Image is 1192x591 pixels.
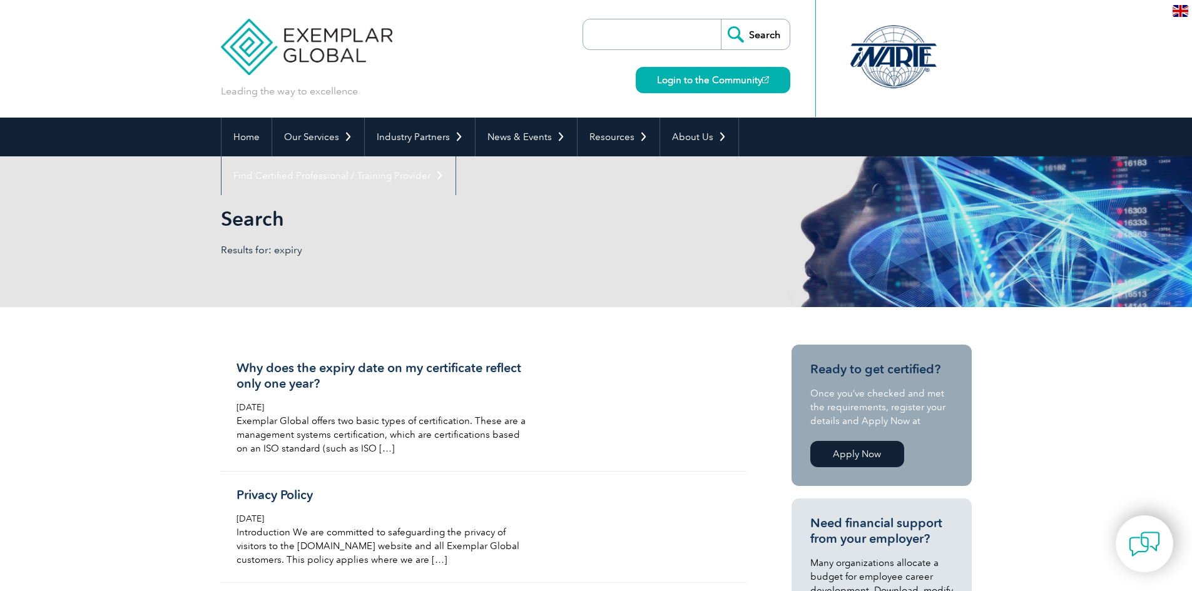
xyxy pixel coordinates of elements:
[272,118,364,156] a: Our Services
[660,118,738,156] a: About Us
[810,515,953,547] h3: Need financial support from your employer?
[810,361,953,377] h3: Ready to get certified?
[221,345,746,472] a: Why does the expiry date on my certificate reflect only one year? [DATE] Exemplar Global offers t...
[221,84,358,98] p: Leading the way to excellence
[810,386,953,428] p: Once you’ve checked and met the requirements, register your details and Apply Now at
[221,206,701,231] h1: Search
[365,118,475,156] a: Industry Partners
[1173,5,1188,17] img: en
[221,472,746,583] a: Privacy Policy [DATE] Introduction We are committed to safeguarding the privacy of visitors to th...
[237,414,533,455] p: Exemplar Global offers two basic types of certification. These are a management systems certifica...
[636,67,790,93] a: Login to the Community
[237,513,264,524] span: [DATE]
[221,243,596,257] p: Results for: expiry
[222,156,456,195] a: Find Certified Professional / Training Provider
[721,19,790,49] input: Search
[762,76,769,83] img: open_square.png
[237,360,533,391] h3: Why does the expiry date on my certificate reflect only one year?
[810,441,904,467] a: Apply Now
[237,525,533,567] p: Introduction We are committed to safeguarding the privacy of visitors to the [DOMAIN_NAME] websit...
[237,487,533,503] h3: Privacy Policy
[578,118,660,156] a: Resources
[222,118,272,156] a: Home
[476,118,577,156] a: News & Events
[237,402,264,413] span: [DATE]
[1129,528,1160,560] img: contact-chat.png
